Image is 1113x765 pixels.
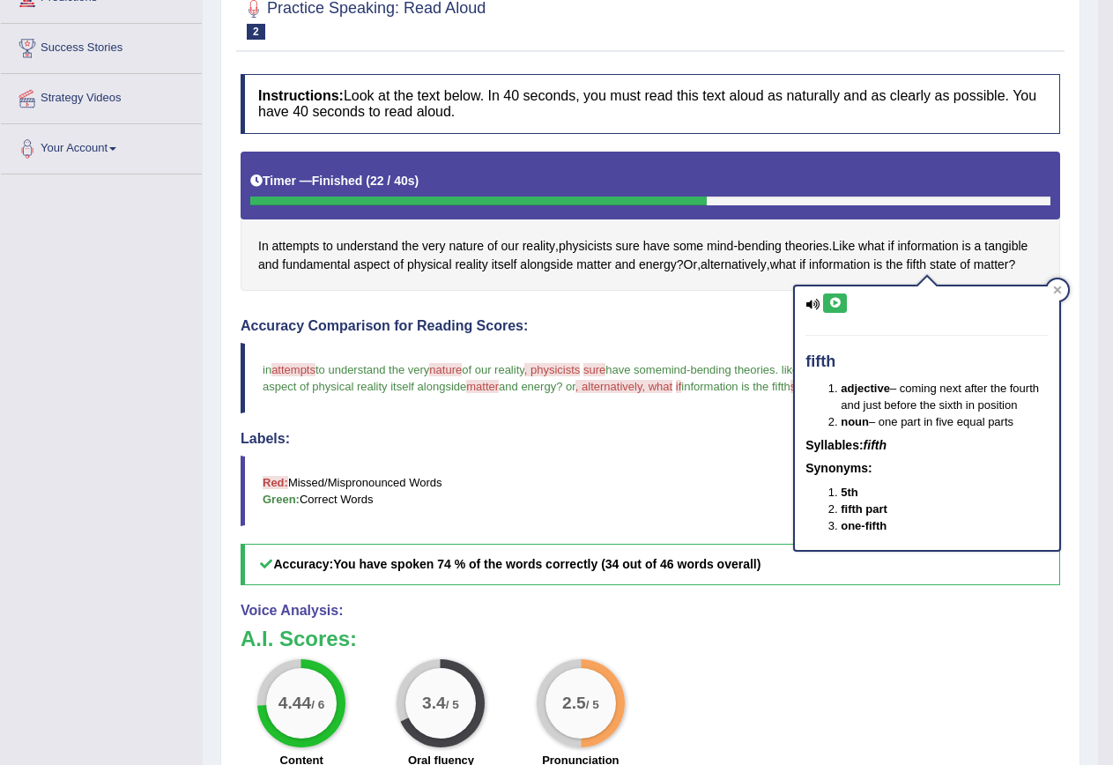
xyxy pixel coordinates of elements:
[559,237,612,256] span: Click to see word definition
[775,363,779,376] span: .
[272,237,320,256] span: Click to see word definition
[575,380,672,393] span: , alternatively, what
[370,174,415,188] b: 22 / 40s
[278,694,311,713] big: 4.44
[271,363,315,376] span: attempts
[333,557,761,571] b: You have spoken 74 % of the words correctly (34 out of 46 words overall)
[393,256,404,274] span: Click to see word definition
[662,363,775,376] span: mind-bending theories
[886,256,902,274] span: Click to see word definition
[809,256,870,274] span: Click to see word definition
[241,152,1060,292] div: , - . ? , , ?
[707,237,733,256] span: Click to see word definition
[805,439,1049,452] h5: Syllables:
[523,237,555,256] span: Click to see word definition
[576,256,612,274] span: Click to see word definition
[684,256,698,274] span: Click to see word definition
[897,237,958,256] span: Click to see word definition
[263,363,1038,393] span: tangible and fundamental aspect of physical reality itself alongside
[241,318,1060,334] h4: Accuracy Comparison for Reading Scores:
[556,380,562,393] span: ?
[258,88,344,103] b: Instructions:
[312,174,363,188] b: Finished
[960,256,970,274] span: Click to see word definition
[258,237,269,256] span: Click to see word definition
[282,256,350,274] span: Click to see word definition
[907,256,927,274] span: Click to see word definition
[858,237,885,256] span: Click to see word definition
[520,256,573,274] span: Click to see word definition
[832,237,855,256] span: Click to see word definition
[785,237,829,256] span: Click to see word definition
[501,237,519,256] span: Click to see word definition
[888,237,894,256] span: Click to see word definition
[241,603,1060,619] h4: Voice Analysis:
[841,486,858,499] b: 5th
[864,438,887,452] em: fifth
[841,380,1049,413] li: – coming next after the fourth and just before the sixth in position
[873,256,882,274] span: Click to see word definition
[984,237,1028,256] span: Click to see word definition
[1,124,202,168] a: Your Account
[241,431,1060,447] h4: Labels:
[586,699,599,712] small: / 5
[499,380,556,393] span: and energy
[323,237,333,256] span: Click to see word definition
[402,237,419,256] span: Click to see word definition
[566,380,575,393] span: or
[770,256,797,274] span: Click to see word definition
[841,502,887,516] b: fifth part
[415,174,419,188] b: )
[263,493,300,506] b: Green:
[738,237,782,256] span: Click to see word definition
[241,74,1060,133] h4: Look at the text below. In 40 seconds, you must read this text aloud as naturally and as clearly ...
[429,363,462,376] span: nature
[782,363,827,376] span: like what
[975,237,982,256] span: Click to see word definition
[605,363,662,376] span: have some
[449,237,484,256] span: Click to see word definition
[353,256,390,274] span: Click to see word definition
[423,694,447,713] big: 3.4
[455,256,487,274] span: Click to see word definition
[407,256,452,274] span: Click to see word definition
[615,256,635,274] span: Click to see word definition
[643,237,670,256] span: Click to see word definition
[524,363,581,376] span: , physicists
[492,256,517,274] span: Click to see word definition
[673,237,703,256] span: Click to see word definition
[258,256,278,274] span: Click to see word definition
[962,237,971,256] span: Click to see word definition
[263,363,271,376] span: in
[805,353,1049,371] h4: fifth
[681,380,790,393] span: information is the fifth
[1,74,202,118] a: Strategy Videos
[841,415,869,428] b: noun
[250,175,419,188] h5: Timer —
[790,380,815,393] span: state
[247,24,265,40] span: 2
[315,363,429,376] span: to understand the very
[562,694,586,713] big: 2.5
[1,24,202,68] a: Success Stories
[462,363,524,376] span: of our reality
[841,519,887,532] b: one-fifth
[241,627,357,650] b: A.I. Scores:
[841,382,890,395] b: adjective
[583,363,605,376] span: sure
[841,413,1049,430] li: – one part in five equal parts
[263,476,288,489] b: Red:
[446,699,459,712] small: / 5
[366,174,370,188] b: (
[337,237,398,256] span: Click to see word definition
[422,237,445,256] span: Click to see word definition
[930,256,956,274] span: Click to see word definition
[639,256,677,274] span: Click to see word definition
[701,256,767,274] span: Click to see word definition
[487,237,498,256] span: Click to see word definition
[241,544,1060,585] h5: Accuracy:
[466,380,499,393] span: matter
[311,699,324,712] small: / 6
[616,237,640,256] span: Click to see word definition
[676,380,682,393] span: if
